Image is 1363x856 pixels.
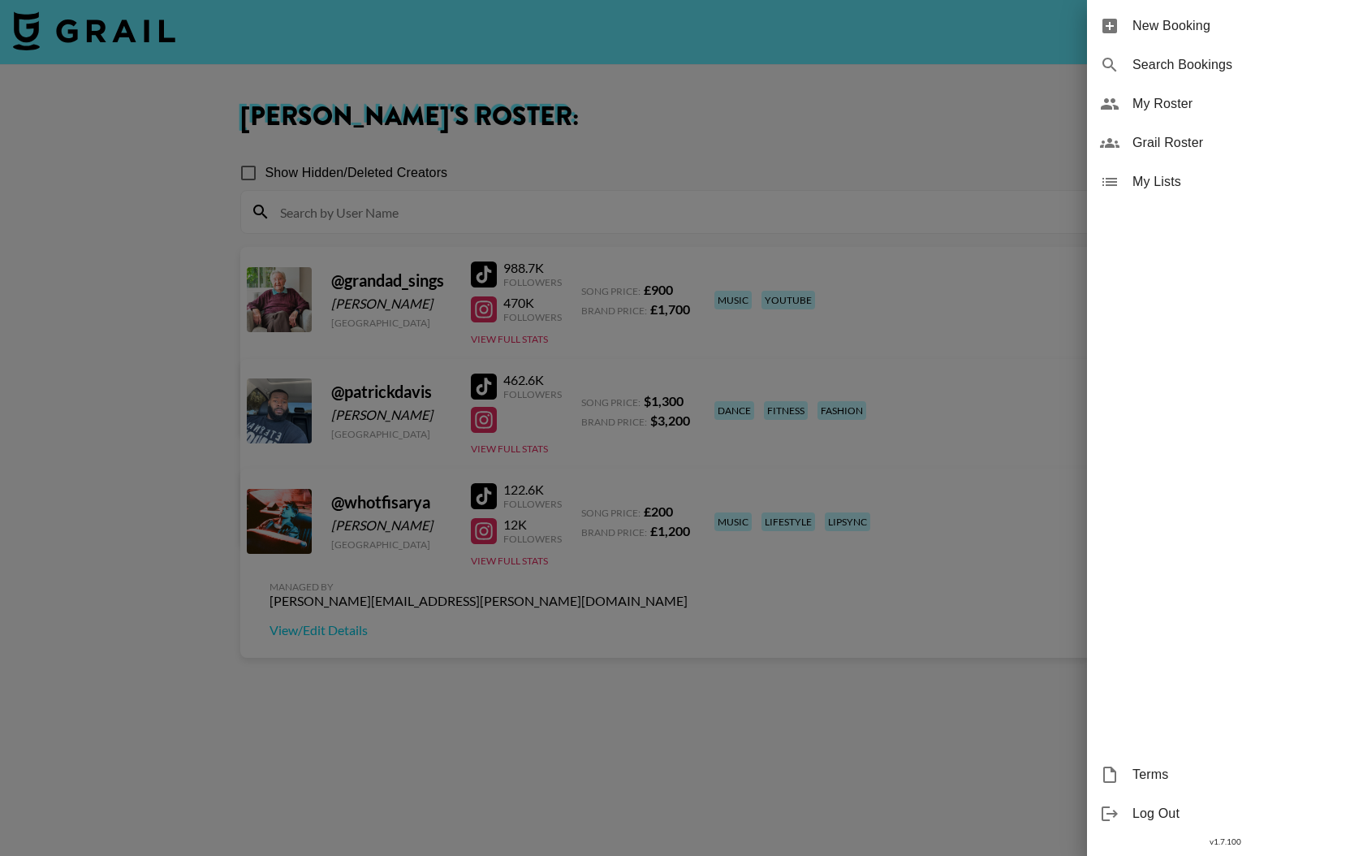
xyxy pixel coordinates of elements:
div: Log Out [1087,794,1363,833]
span: My Roster [1132,94,1350,114]
div: My Lists [1087,162,1363,201]
span: Terms [1132,765,1350,785]
span: Log Out [1132,804,1350,824]
div: Grail Roster [1087,123,1363,162]
span: Grail Roster [1132,133,1350,153]
div: New Booking [1087,6,1363,45]
div: Terms [1087,755,1363,794]
span: My Lists [1132,172,1350,192]
div: My Roster [1087,84,1363,123]
span: New Booking [1132,16,1350,36]
span: Search Bookings [1132,55,1350,75]
div: Search Bookings [1087,45,1363,84]
div: v 1.7.100 [1087,833,1363,850]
